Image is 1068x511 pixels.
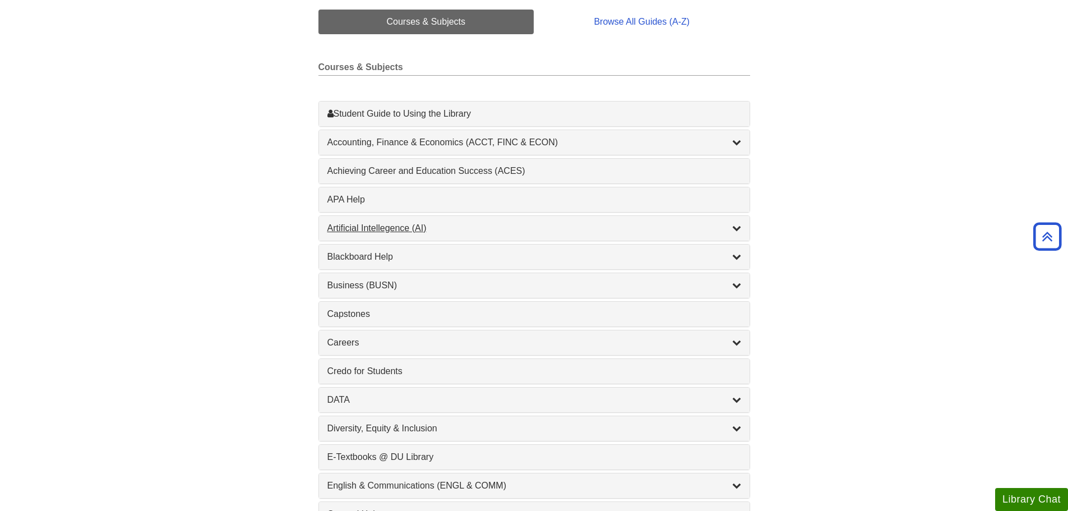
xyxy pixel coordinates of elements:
a: Diversity, Equity & Inclusion [327,422,741,435]
a: Careers [327,336,741,349]
a: Business (BUSN) [327,279,741,292]
a: Artificial Intellegence (AI) [327,222,741,235]
a: Courses & Subjects [318,10,534,34]
a: Blackboard Help [327,250,741,264]
a: English & Communications (ENGL & COMM) [327,479,741,492]
a: Credo for Students [327,365,741,378]
a: Achieving Career and Education Success (ACES) [327,164,741,178]
a: E-Textbooks @ DU Library [327,450,741,464]
button: Library Chat [995,488,1068,511]
a: Browse All Guides (A-Z) [534,10,750,34]
a: Capstones [327,307,741,321]
a: Back to Top [1029,229,1065,244]
h2: Courses & Subjects [318,62,750,76]
a: Accounting, Finance & Economics (ACCT, FINC & ECON) [327,136,741,149]
a: DATA [327,393,741,407]
a: Student Guide to Using the Library [327,107,741,121]
a: APA Help [327,193,741,206]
